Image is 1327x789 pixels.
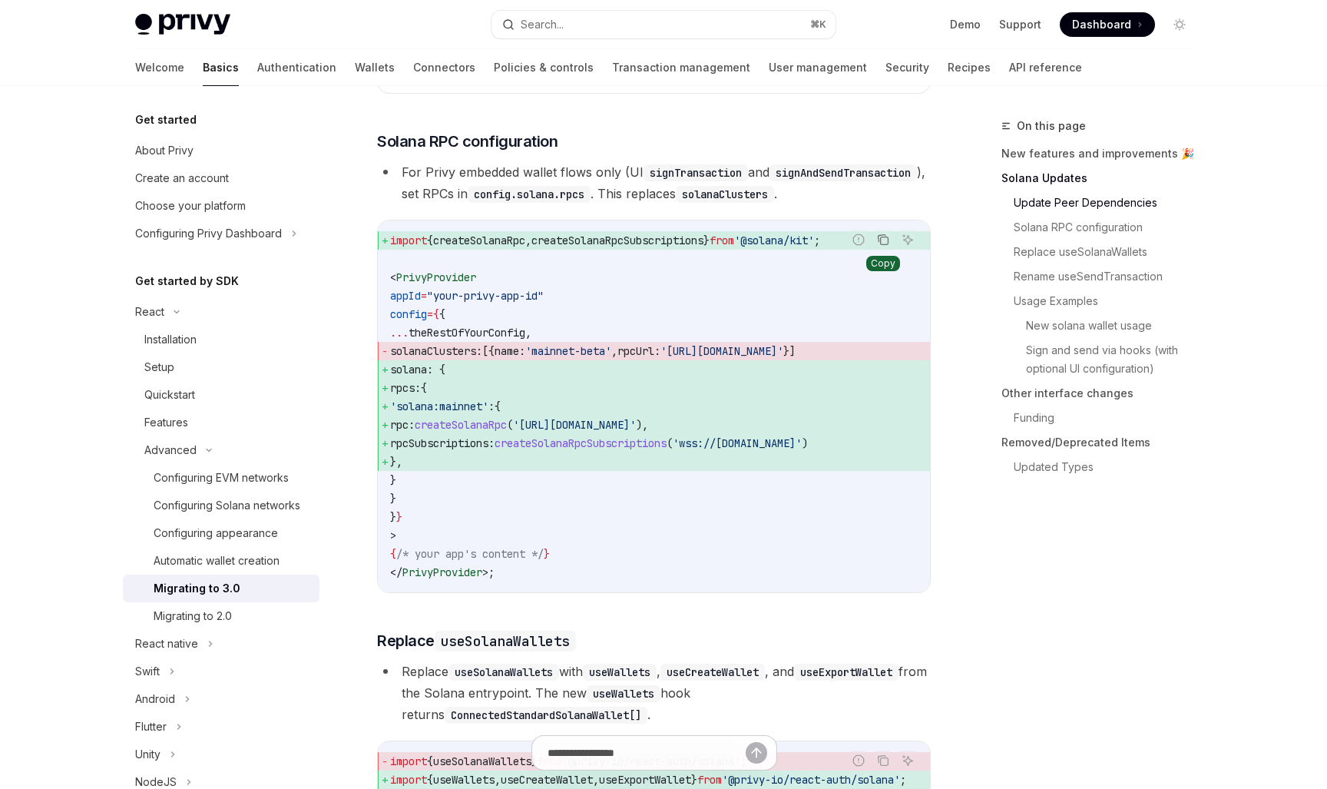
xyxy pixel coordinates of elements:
span: 'solana:mainnet' [390,399,488,413]
span: = [421,289,427,303]
h5: Get started [135,111,197,129]
span: ; [488,565,495,579]
span: { [495,399,501,413]
a: Demo [950,17,981,32]
code: signAndSendTransaction [769,164,917,181]
button: Ask AI [898,230,918,250]
button: Search...⌘K [491,11,836,38]
code: useSolanaWallets [435,631,576,651]
a: About Privy [123,137,319,164]
div: Features [144,413,188,432]
a: Updated Types [1014,455,1204,479]
code: signTransaction [644,164,748,181]
span: /* your app's content */ [396,547,544,561]
h5: Get started by SDK [135,272,239,290]
a: Removed/Deprecated Items [1001,430,1204,455]
li: For Privy embedded wallet flows only (UI and ), set RPCs in . This replaces . [377,161,931,204]
span: } [390,510,396,524]
a: Connectors [413,49,475,86]
span: "your-privy-app-id" [427,289,544,303]
span: createSolanaRpcSubscriptions [495,436,667,450]
span: theRestOfYourConfig [409,326,525,340]
span: > [390,529,396,542]
div: Search... [521,15,564,34]
span: ; [814,234,820,247]
li: Replace with , , and from the Solana entrypoint. The new hook returns . [377,661,931,725]
div: React native [135,635,198,653]
a: Quickstart [123,381,319,409]
code: solanaClusters [676,186,774,203]
div: Migrating to 3.0 [154,579,240,598]
span: createSolanaRpcSubscriptions [531,234,703,247]
span: from [710,234,734,247]
a: Setup [123,353,319,381]
button: Report incorrect code [849,230,869,250]
span: Replace [377,630,576,651]
div: React [135,303,164,321]
a: Configuring EVM networks [123,464,319,492]
div: Configuring Privy Dashboard [135,224,282,243]
button: Send message [746,742,767,764]
div: Configuring appearance [154,524,278,542]
span: Dashboard [1072,17,1131,32]
a: Installation [123,326,319,353]
a: New solana wallet usage [1026,313,1204,338]
div: Create an account [135,169,229,187]
div: Flutter [135,718,167,736]
div: Configuring EVM networks [154,469,289,487]
a: Usage Examples [1014,289,1204,313]
span: rpcUrl: [617,344,660,358]
span: } [703,234,710,247]
span: rpc: [390,418,415,432]
a: Authentication [257,49,336,86]
a: Choose your platform [123,192,319,220]
span: : [488,399,495,413]
span: { [390,547,396,561]
a: Recipes [948,49,991,86]
span: } [396,510,402,524]
a: Support [999,17,1041,32]
span: > [482,565,488,579]
a: Configuring Solana networks [123,492,319,519]
div: Configuring Solana networks [154,496,300,515]
span: ( [667,436,673,450]
a: Other interface changes [1001,381,1204,406]
span: '[URL][DOMAIN_NAME]' [513,418,636,432]
code: useWallets [587,685,660,702]
code: config.solana.rpcs [468,186,591,203]
span: ⌘ K [810,18,826,31]
button: Copy the contents from the code block [873,230,893,250]
div: Swift [135,662,160,681]
a: Policies & controls [494,49,594,86]
span: rpcSubscriptions: [390,436,495,450]
span: ... [390,326,409,340]
span: ( [507,418,513,432]
span: On this page [1017,117,1086,135]
a: Replace useSolanaWallets [1014,240,1204,264]
span: }, [390,455,402,469]
a: New features and improvements 🎉 [1001,141,1204,166]
a: Create an account [123,164,319,192]
span: } [390,492,396,506]
a: Migrating to 2.0 [123,602,319,630]
a: Sign and send via hooks (with optional UI configuration) [1026,338,1204,381]
span: , [525,234,531,247]
a: Migrating to 3.0 [123,575,319,602]
a: Funding [1014,406,1204,430]
a: Automatic wallet creation [123,547,319,575]
span: '@solana/kit' [734,234,814,247]
span: } [544,547,550,561]
span: = [427,307,433,321]
span: appId [390,289,421,303]
div: Advanced [144,441,197,459]
span: { [439,307,445,321]
span: PrivyProvider [402,565,482,579]
div: Installation [144,330,197,349]
span: solana [390,363,427,376]
a: Security [885,49,929,86]
code: useWallets [583,664,657,681]
span: }] [783,344,796,358]
span: ) [802,436,808,450]
button: Toggle dark mode [1167,12,1192,37]
div: About Privy [135,141,194,160]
